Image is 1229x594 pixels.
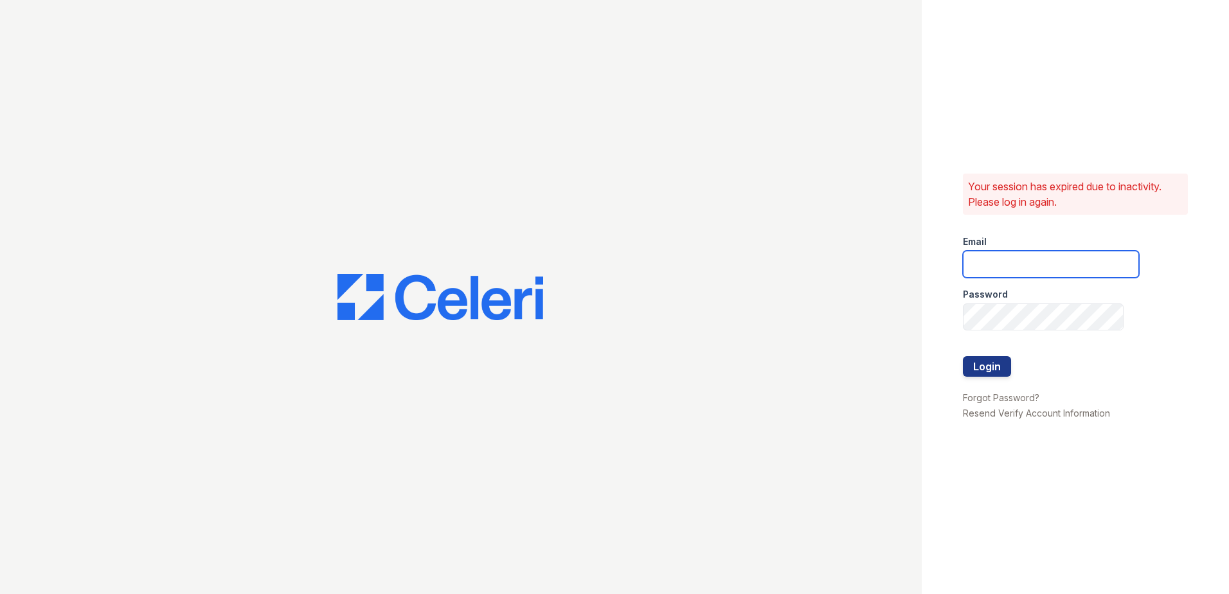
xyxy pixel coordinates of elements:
img: CE_Logo_Blue-a8612792a0a2168367f1c8372b55b34899dd931a85d93a1a3d3e32e68fde9ad4.png [337,274,543,320]
a: Forgot Password? [963,392,1039,403]
label: Email [963,235,987,248]
p: Your session has expired due to inactivity. Please log in again. [968,179,1183,210]
a: Resend Verify Account Information [963,408,1110,419]
button: Login [963,356,1011,377]
label: Password [963,288,1008,301]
